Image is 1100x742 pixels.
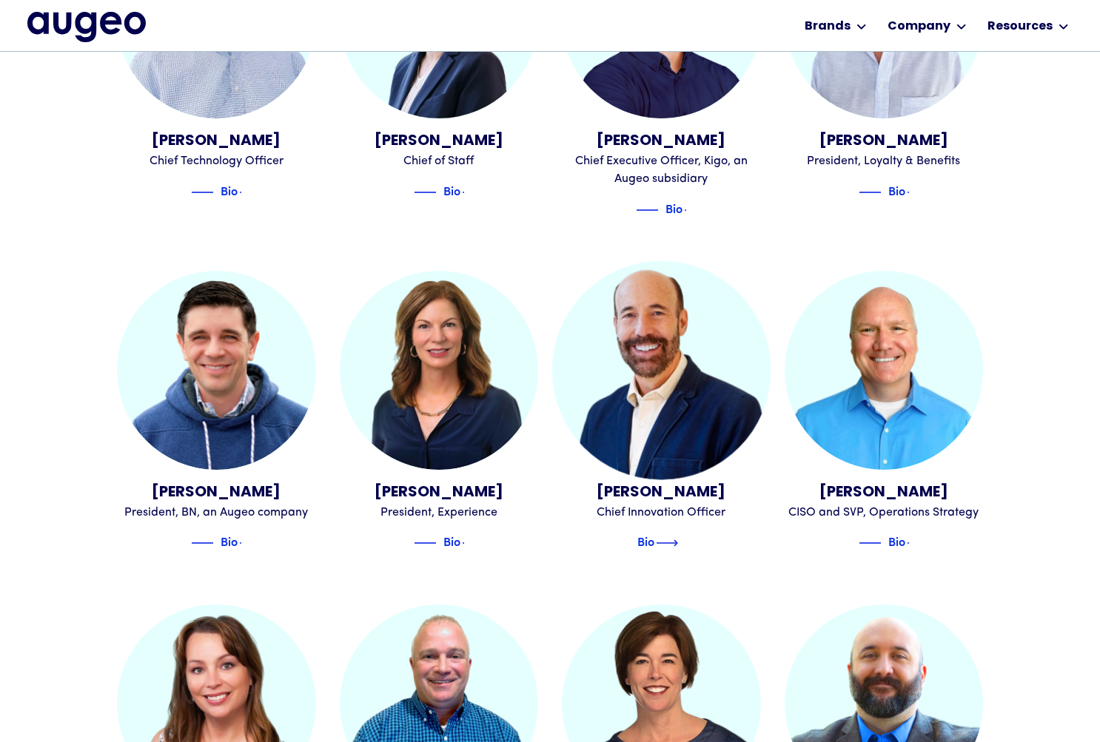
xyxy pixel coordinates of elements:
img: Augeo's full logo in midnight blue. [27,12,146,41]
div: Brands [805,18,851,36]
div: President, BN, an Augeo company [117,504,316,522]
img: Blue text arrow [684,201,706,219]
a: home [27,12,146,41]
img: Blue text arrow [462,534,484,552]
div: Chief of Staff [340,152,539,170]
img: Blue decorative line [636,201,658,219]
div: Chief Technology Officer [117,152,316,170]
div: [PERSON_NAME] [340,130,539,152]
div: [PERSON_NAME] [562,482,761,504]
div: Bio [888,181,905,199]
div: CISO and SVP, Operations Strategy [785,504,984,522]
img: Blue text arrow [239,534,261,552]
div: Resources [987,18,1053,36]
img: John Sirvydas [785,271,984,470]
img: Blue text arrow [462,183,484,201]
div: Bio [221,181,238,199]
img: Blue text arrow [656,534,678,552]
img: Blue decorative line [191,534,213,552]
div: Chief Executive Officer, Kigo, an Augeo subsidiary [562,152,761,188]
div: Bio [221,532,238,550]
img: Mike Garsin [117,271,316,470]
img: Blue decorative line [414,183,436,201]
div: [PERSON_NAME] [785,130,984,152]
div: Bio [443,181,460,199]
img: Blue text arrow [239,183,261,201]
a: John Sirvydas[PERSON_NAME]CISO and SVP, Operations StrategyBlue decorative lineBioBlue text arrow [785,271,984,551]
img: Kenneth Greer [552,261,771,479]
div: [PERSON_NAME] [562,130,761,152]
a: Kenneth Greer[PERSON_NAME]Chief Innovation OfficerBlue decorative lineBioBlue text arrow [562,271,761,551]
div: Bio [443,532,460,550]
div: [PERSON_NAME] [117,482,316,504]
img: Blue text arrow [907,534,929,552]
div: President, Experience [340,504,539,522]
div: Company [888,18,950,36]
a: Joan Wells[PERSON_NAME]President, ExperienceBlue decorative lineBioBlue text arrow [340,271,539,551]
div: Bio [637,532,654,550]
div: President, Loyalty & Benefits [785,152,984,170]
img: Blue text arrow [907,183,929,201]
div: Chief Innovation Officer [562,504,761,522]
a: Mike Garsin[PERSON_NAME]President, BN, an Augeo companyBlue decorative lineBioBlue text arrow [117,271,316,551]
div: [PERSON_NAME] [785,482,984,504]
img: Joan Wells [340,271,539,470]
div: Bio [665,199,683,217]
div: [PERSON_NAME] [340,482,539,504]
div: [PERSON_NAME] [117,130,316,152]
img: Blue decorative line [859,534,881,552]
img: Blue decorative line [859,183,881,201]
div: Bio [888,532,905,550]
img: Blue decorative line [191,183,213,201]
img: Blue decorative line [414,534,436,552]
